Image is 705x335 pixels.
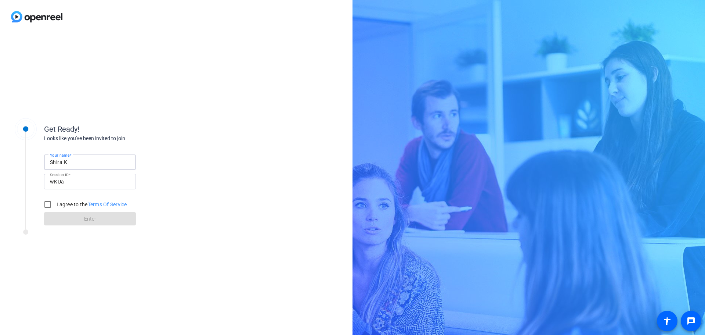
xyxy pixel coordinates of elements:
[50,172,69,177] mat-label: Session ID
[88,202,127,207] a: Terms Of Service
[44,135,191,142] div: Looks like you've been invited to join
[50,153,69,157] mat-label: Your name
[55,201,127,208] label: I agree to the
[44,124,191,135] div: Get Ready!
[663,317,672,325] mat-icon: accessibility
[687,317,695,325] mat-icon: message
